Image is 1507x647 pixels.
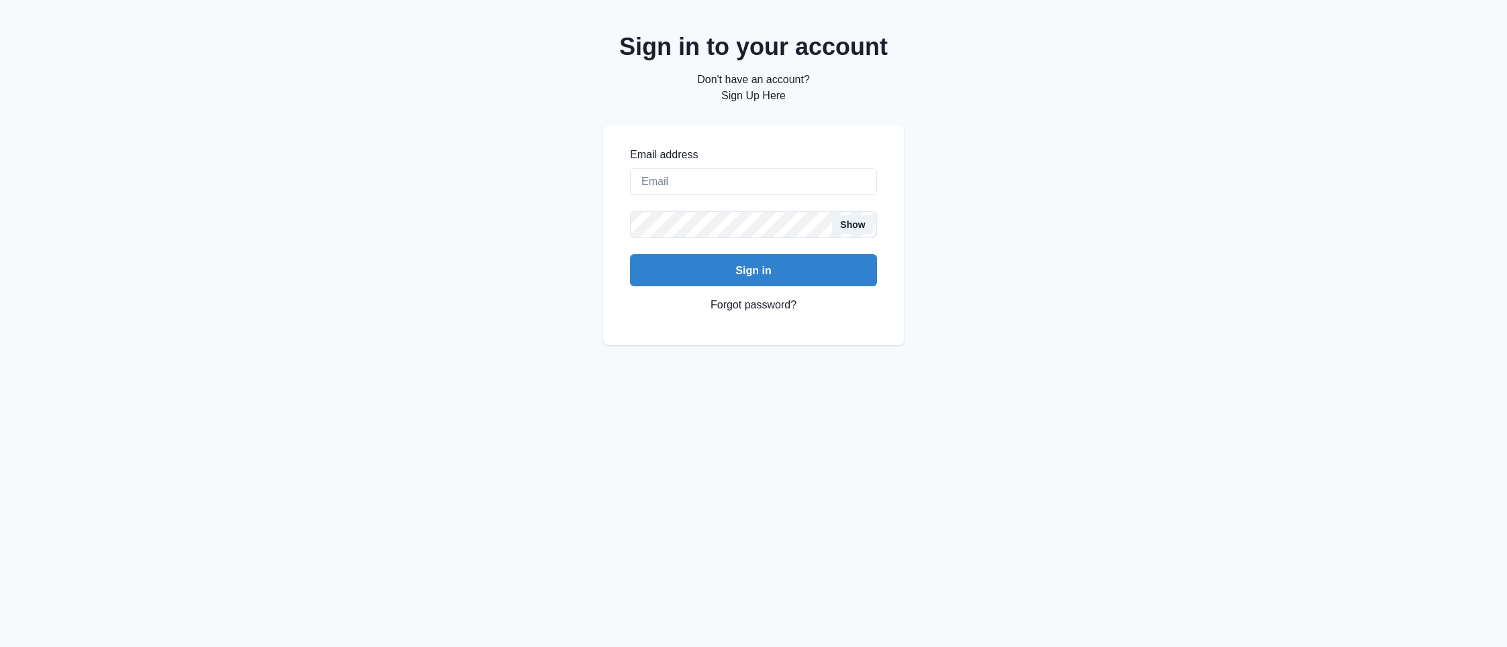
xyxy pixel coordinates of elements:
a: Sign Up Here [721,90,786,101]
label: Email address [630,147,869,163]
span: Don't have an account? [697,74,810,85]
input: Email [630,168,877,195]
h2: Sign in to your account [603,32,904,61]
button: Show [832,215,873,234]
a: Forgot password? [711,286,796,324]
button: Sign in [630,254,877,286]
